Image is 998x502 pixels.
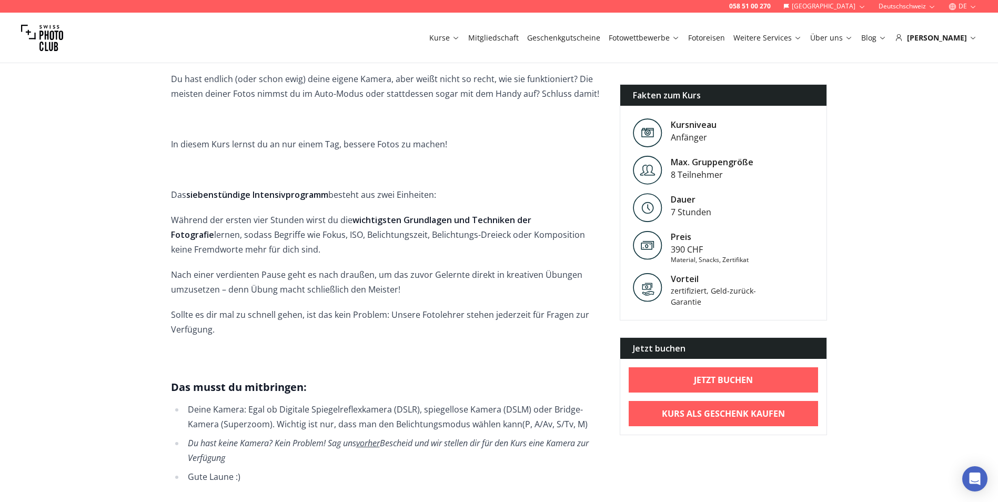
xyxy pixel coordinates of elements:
u: vorher [356,437,380,449]
b: Kurs als Geschenk kaufen [662,407,785,420]
a: Blog [861,33,886,43]
button: Blog [857,31,891,45]
div: Material, Snacks, Zertifikat [671,256,749,264]
p: In diesem Kurs lernst du an nur einem Tag, bessere Fotos zu machen! [171,137,603,152]
div: Fakten zum Kurs [620,85,827,106]
a: Fotowettbewerbe [609,33,680,43]
img: Level [633,156,662,185]
img: Vorteil [633,273,662,302]
a: 058 51 00 270 [729,2,771,11]
div: Kursniveau [671,118,717,131]
li: Gute Laune :) [185,469,603,484]
a: Fotoreisen [688,33,725,43]
button: Fotowettbewerbe [604,31,684,45]
a: Kurs als Geschenk kaufen [629,401,819,426]
div: Vorteil [671,273,760,285]
div: 7 Stunden [671,206,711,218]
div: Jetzt buchen [620,338,827,359]
a: Weitere Services [733,33,802,43]
a: Mitgliedschaft [468,33,519,43]
em: Du hast keine Kamera? Kein Problem! Sag uns Bescheid und wir stellen dir für den Kurs eine Kamera... [188,437,589,464]
button: Geschenkgutscheine [523,31,604,45]
strong: Das musst du mitbringen: [171,380,307,394]
button: Kurse [425,31,464,45]
div: Dauer [671,193,711,206]
a: Jetzt buchen [629,367,819,393]
p: Sollte es dir mal zu schnell gehen, ist das kein Problem: Unsere Fotolehrer stehen jederzeit für ... [171,307,603,337]
div: Open Intercom Messenger [962,466,987,491]
button: Über uns [806,31,857,45]
a: Geschenkgutscheine [527,33,600,43]
img: Preis [633,230,662,260]
div: [PERSON_NAME] [895,33,977,43]
p: Nach einer verdienten Pause geht es nach draußen, um das zuvor Gelernte direkt in kreativen Übung... [171,267,603,297]
p: Während der ersten vier Stunden wirst du die lernen, sodass Begriffe wie Fokus, ISO, Belichtungsz... [171,213,603,257]
b: Jetzt buchen [694,374,753,386]
div: zertifiziert, Geld-zurück-Garantie [671,285,760,307]
button: Weitere Services [729,31,806,45]
button: Fotoreisen [684,31,729,45]
a: Kurse [429,33,460,43]
div: Anfänger [671,131,717,144]
li: Deine Kamera: Egal ob Digitale Spiegelreflexkamera ( (P, A/Av, S/Tv, M) [185,402,603,431]
img: Swiss photo club [21,17,63,59]
div: 390 CHF [671,243,749,256]
img: Level [633,118,662,147]
p: Das besteht aus zwei Einheiten: [171,187,603,202]
div: Preis [671,230,749,243]
img: Level [633,193,662,222]
a: Über uns [810,33,853,43]
button: Mitgliedschaft [464,31,523,45]
p: Du hast endlich (oder schon ewig) deine eigene Kamera, aber weißt nicht so recht, wie sie funktio... [171,72,603,101]
strong: siebenstündige Intensivprogramm [186,189,328,200]
div: Max. Gruppengröße [671,156,753,168]
div: 8 Teilnehmer [671,168,753,181]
